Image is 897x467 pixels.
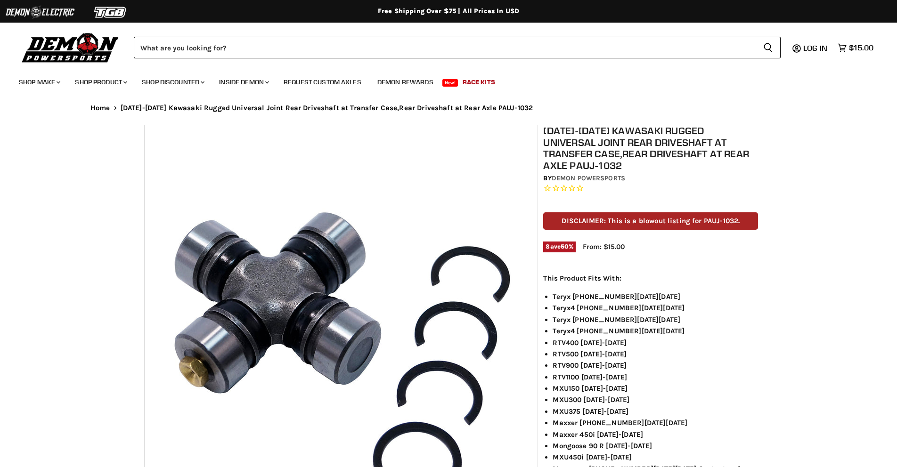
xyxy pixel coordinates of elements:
[543,212,758,230] p: DISCLAIMER: This is a blowout listing for PAUJ-1032.
[72,7,825,16] div: Free Shipping Over $75 | All Prices In USD
[553,302,758,314] li: Teryx4 [PHONE_NUMBER][DATE][DATE]
[212,72,275,92] a: Inside Demon
[583,242,625,251] span: From: $15.00
[553,406,758,417] li: MXU375 [DATE]-[DATE]
[370,72,440,92] a: Demon Rewards
[19,31,122,64] img: Demon Powersports
[553,337,758,348] li: RTV400 [DATE]-[DATE]
[135,72,210,92] a: Shop Discounted
[72,104,825,112] nav: Breadcrumbs
[12,69,871,92] ul: Main menu
[553,314,758,325] li: Teryx [PHONE_NUMBER][DATE][DATE]
[833,41,878,55] a: $15.00
[799,44,833,52] a: Log in
[553,348,758,360] li: RTV500 [DATE]-[DATE]
[68,72,133,92] a: Shop Product
[12,72,66,92] a: Shop Make
[134,37,756,58] input: Search
[553,394,758,405] li: MXU300 [DATE]-[DATE]
[553,440,758,451] li: Mongoose 90 R [DATE]-[DATE]
[553,291,758,302] li: Teryx [PHONE_NUMBER][DATE][DATE]
[75,3,146,21] img: TGB Logo 2
[553,360,758,371] li: RTV900 [DATE]-[DATE]
[543,125,758,171] h1: [DATE]-[DATE] Kawasaki Rugged Universal Joint Rear Driveshaft at Transfer Case,Rear Driveshaft at...
[553,325,758,337] li: Teryx4 [PHONE_NUMBER][DATE][DATE]
[543,273,758,284] p: This Product Fits With:
[553,417,758,428] li: Maxxer [PHONE_NUMBER][DATE][DATE]
[803,43,827,53] span: Log in
[543,242,576,252] span: Save %
[756,37,781,58] button: Search
[543,184,758,193] span: Rated 0.0 out of 5 stars 0 reviews
[456,72,502,92] a: Race Kits
[90,104,110,112] a: Home
[134,37,781,58] form: Product
[5,3,75,21] img: Demon Electric Logo 2
[849,43,873,52] span: $15.00
[277,72,368,92] a: Request Custom Axles
[553,451,758,463] li: MXU450i [DATE]-[DATE]
[561,243,569,250] span: 50
[543,173,758,184] div: by
[553,383,758,394] li: MXU150 [DATE]-[DATE]
[552,174,625,182] a: Demon Powersports
[442,79,458,87] span: New!
[553,429,758,440] li: Maxxer 450i [DATE]-[DATE]
[553,371,758,383] li: RTV1100 [DATE]-[DATE]
[121,104,533,112] span: [DATE]-[DATE] Kawasaki Rugged Universal Joint Rear Driveshaft at Transfer Case,Rear Driveshaft at...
